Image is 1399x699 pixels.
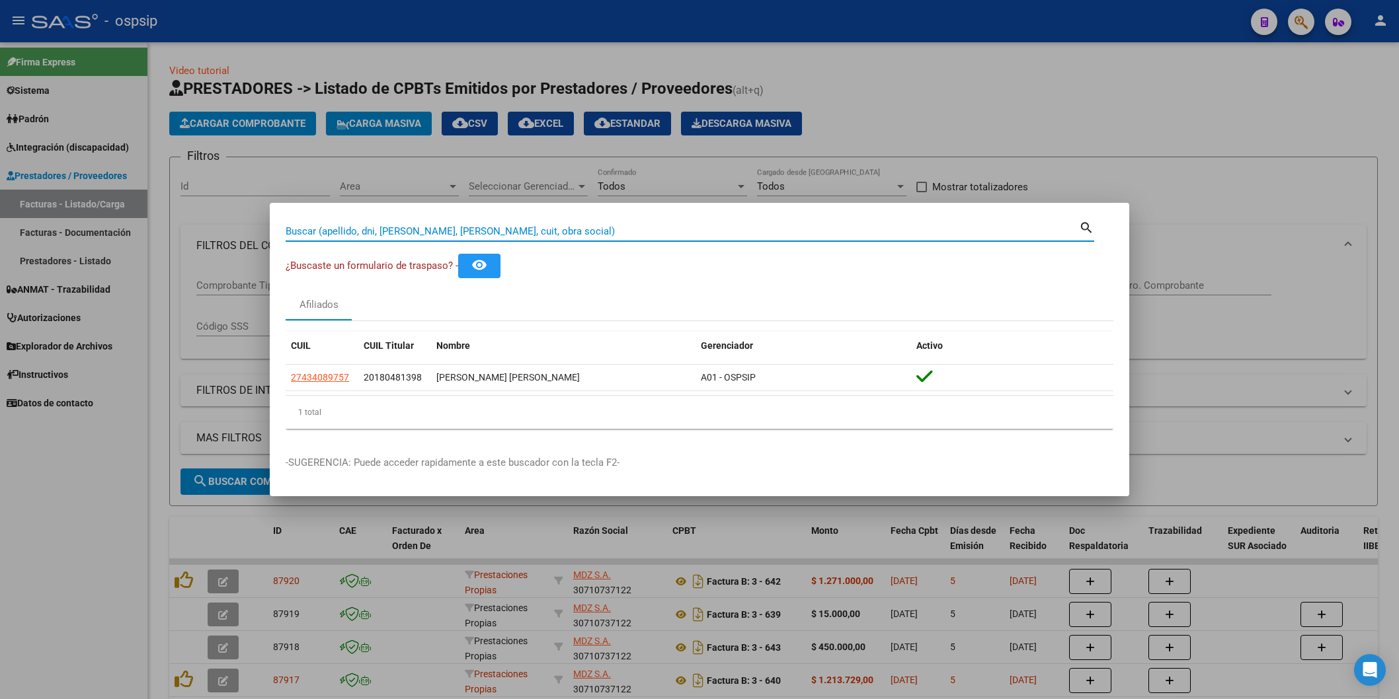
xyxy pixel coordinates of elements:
[364,372,422,383] span: 20180481398
[1079,219,1094,235] mat-icon: search
[701,372,756,383] span: A01 - OSPSIP
[300,297,339,313] div: Afiliados
[291,340,311,351] span: CUIL
[358,332,431,360] datatable-header-cell: CUIL Titular
[701,340,753,351] span: Gerenciador
[1354,654,1386,686] div: Open Intercom Messenger
[696,332,911,360] datatable-header-cell: Gerenciador
[911,332,1113,360] datatable-header-cell: Activo
[471,257,487,273] mat-icon: remove_red_eye
[286,332,358,360] datatable-header-cell: CUIL
[436,370,690,385] div: [PERSON_NAME] [PERSON_NAME]
[916,340,943,351] span: Activo
[286,455,1113,470] p: -SUGERENCIA: Puede acceder rapidamente a este buscador con la tecla F2-
[286,396,1113,429] div: 1 total
[286,260,458,272] span: ¿Buscaste un formulario de traspaso? -
[364,340,414,351] span: CUIL Titular
[291,372,349,383] span: 27434089757
[436,340,470,351] span: Nombre
[431,332,696,360] datatable-header-cell: Nombre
